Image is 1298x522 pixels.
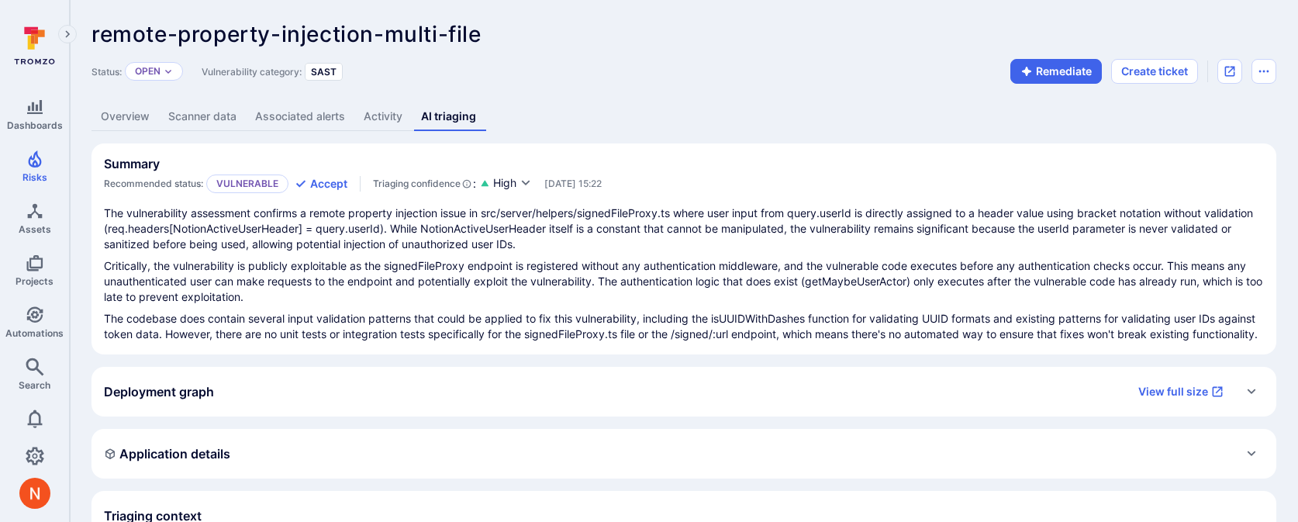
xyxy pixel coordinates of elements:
button: Options menu [1251,59,1276,84]
i: Expand navigation menu [62,28,73,41]
h2: Application details [104,446,230,462]
a: Scanner data [159,102,246,131]
span: Only visible to Tromzo users [544,178,602,189]
img: ACg8ocIprwjrgDQnDsNSk9Ghn5p5-B8DpAKWoJ5Gi9syOE4K59tr4Q=s96-c [19,478,50,509]
span: remote-property-injection-multi-file [91,21,482,47]
h2: Summary [104,156,160,171]
a: Overview [91,102,159,131]
div: Expand [91,367,1276,417]
span: Assets [19,223,51,235]
span: Vulnerability category: [202,66,302,78]
button: High [493,175,532,192]
span: High [493,175,516,191]
button: Expand dropdown [164,67,173,76]
svg: AI Triaging Agent self-evaluates the confidence behind recommended status based on the depth and ... [462,176,471,192]
div: Vulnerability tabs [91,102,1276,131]
div: SAST [305,63,343,81]
p: The vulnerability assessment confirms a remote property injection issue in src/server/helpers/sig... [104,206,1264,252]
div: Open original issue [1217,59,1242,84]
button: Open [135,65,161,78]
p: The codebase does contain several input validation patterns that could be applied to fix this vul... [104,311,1264,342]
span: Risks [22,171,47,183]
a: AI triaging [412,102,485,131]
p: Vulnerable [206,175,288,193]
button: Remediate [1010,59,1102,84]
span: Recommended status: [104,178,203,189]
button: Accept [295,176,347,192]
span: Automations [5,327,64,339]
div: Expand [91,429,1276,479]
span: Status: [91,66,122,78]
a: Activity [354,102,412,131]
a: View full size [1129,379,1233,404]
p: Critically, the vulnerability is publicly exploitable as the signedFileProxy endpoint is register... [104,258,1264,305]
div: Neeren Patki [19,478,50,509]
a: Associated alerts [246,102,354,131]
div: : [373,176,476,192]
h2: Deployment graph [104,384,214,399]
span: Projects [16,275,54,287]
button: Expand navigation menu [58,25,77,43]
button: Create ticket [1111,59,1198,84]
span: Search [19,379,50,391]
span: Dashboards [7,119,63,131]
span: Triaging confidence [373,176,461,192]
